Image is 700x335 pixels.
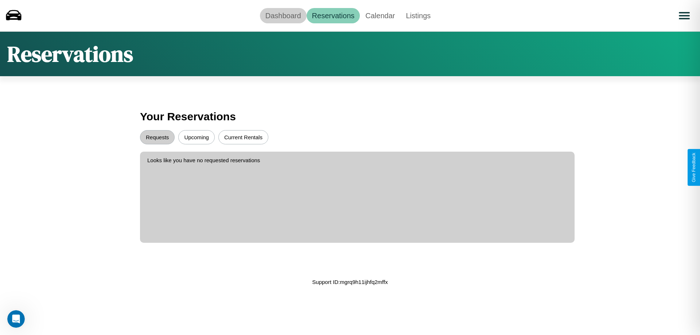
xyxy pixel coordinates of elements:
[691,153,696,182] div: Give Feedback
[400,8,436,23] a: Listings
[674,5,695,26] button: Open menu
[147,155,567,165] p: Looks like you have no requested reservations
[307,8,360,23] a: Reservations
[260,8,307,23] a: Dashboard
[360,8,400,23] a: Calendar
[178,130,215,144] button: Upcoming
[140,107,560,126] h3: Your Reservations
[7,310,25,328] iframe: Intercom live chat
[140,130,175,144] button: Requests
[312,277,388,287] p: Support ID: mgrq9h11ijhfq2mffx
[218,130,268,144] button: Current Rentals
[7,39,133,69] h1: Reservations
